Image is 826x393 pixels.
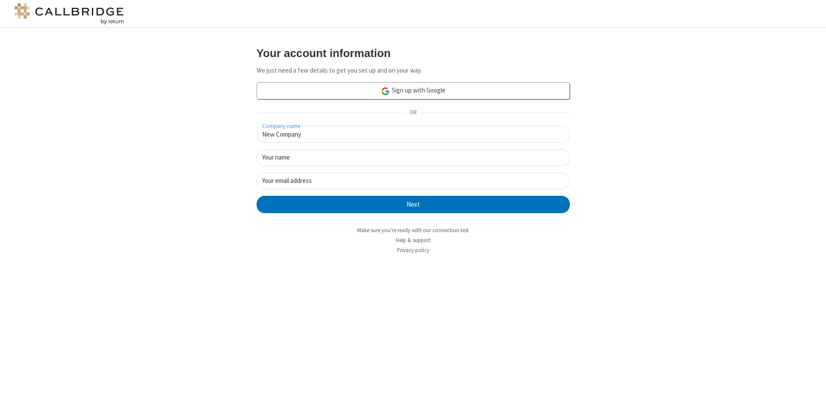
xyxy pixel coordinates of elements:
a: Privacy policy [397,246,429,254]
a: Sign up with Google [257,82,570,99]
input: Your email address [257,173,570,189]
a: Help & support [396,236,431,244]
a: Make sure you're ready with our connection test [357,227,469,234]
input: Your name [257,149,570,166]
span: OR [406,107,420,119]
h3: Your account information [257,47,570,59]
button: Next [257,196,570,213]
img: google-icon.png [381,86,390,96]
p: We just need a few details to get you set up and on your way. [257,66,570,76]
img: logo@2x.png [13,3,125,24]
input: Company name [257,126,570,143]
